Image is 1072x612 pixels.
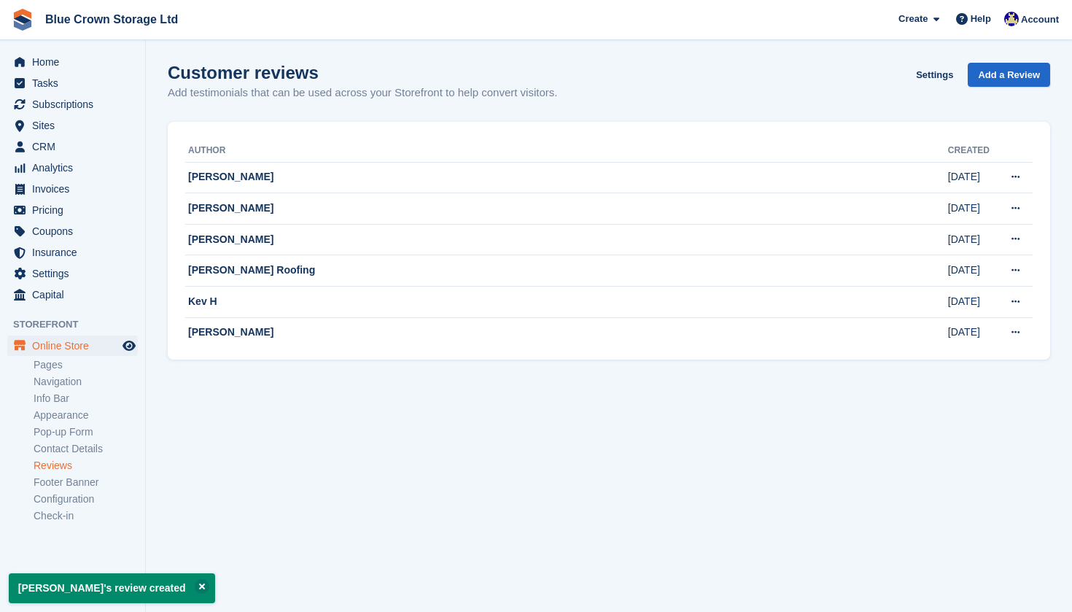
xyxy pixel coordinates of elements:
td: [PERSON_NAME] [185,317,948,348]
td: [DATE] [948,287,997,318]
span: Help [971,12,991,26]
td: [DATE] [948,255,997,287]
a: Info Bar [34,392,138,406]
a: Preview store [120,337,138,355]
td: [PERSON_NAME] [185,224,948,255]
a: Pop-up Form [34,425,138,439]
img: stora-icon-8386f47178a22dfd0bd8f6a31ec36ba5ce8667c1dd55bd0f319d3a0aa187defe.svg [12,9,34,31]
a: menu [7,336,138,356]
a: menu [7,221,138,241]
span: Analytics [32,158,120,178]
td: [PERSON_NAME] [185,193,948,225]
a: Add a Review [968,63,1050,87]
a: menu [7,158,138,178]
th: Created [948,139,997,163]
span: Home [32,52,120,72]
td: [PERSON_NAME] [185,162,948,193]
span: Online Store [32,336,120,356]
span: Pricing [32,200,120,220]
h1: Customer reviews [168,63,557,82]
a: Pages [34,358,138,372]
a: Reviews [34,459,138,473]
a: menu [7,94,138,115]
a: menu [7,73,138,93]
a: Appearance [34,408,138,422]
a: menu [7,284,138,305]
a: Configuration [34,492,138,506]
span: Add a Review [978,68,1040,82]
span: Storefront [13,317,145,332]
a: menu [7,263,138,284]
a: Check-in [34,509,138,523]
a: menu [7,179,138,199]
p: Add testimonials that can be used across your Storefront to help convert visitors. [168,85,557,101]
td: [PERSON_NAME] Roofing [185,255,948,287]
td: [DATE] [948,162,997,193]
a: menu [7,242,138,263]
span: Insurance [32,242,120,263]
span: CRM [32,136,120,157]
span: Capital [32,284,120,305]
td: [DATE] [948,224,997,255]
a: Blue Crown Storage Ltd [39,7,184,31]
th: Author [185,139,948,163]
span: Invoices [32,179,120,199]
a: menu [7,136,138,157]
span: Settings [32,263,120,284]
a: Settings [910,63,959,87]
img: Isabella Haste [1004,12,1019,26]
td: Kev H [185,287,948,318]
p: [PERSON_NAME]'s review created [9,573,215,603]
span: Coupons [32,221,120,241]
td: [DATE] [948,193,997,225]
span: Create [898,12,928,26]
span: Tasks [32,73,120,93]
a: Navigation [34,375,138,389]
span: Subscriptions [32,94,120,115]
span: Sites [32,115,120,136]
a: menu [7,200,138,220]
a: Contact Details [34,442,138,456]
td: [DATE] [948,317,997,348]
span: Account [1021,12,1059,27]
a: menu [7,52,138,72]
a: menu [7,115,138,136]
a: Footer Banner [34,476,138,489]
